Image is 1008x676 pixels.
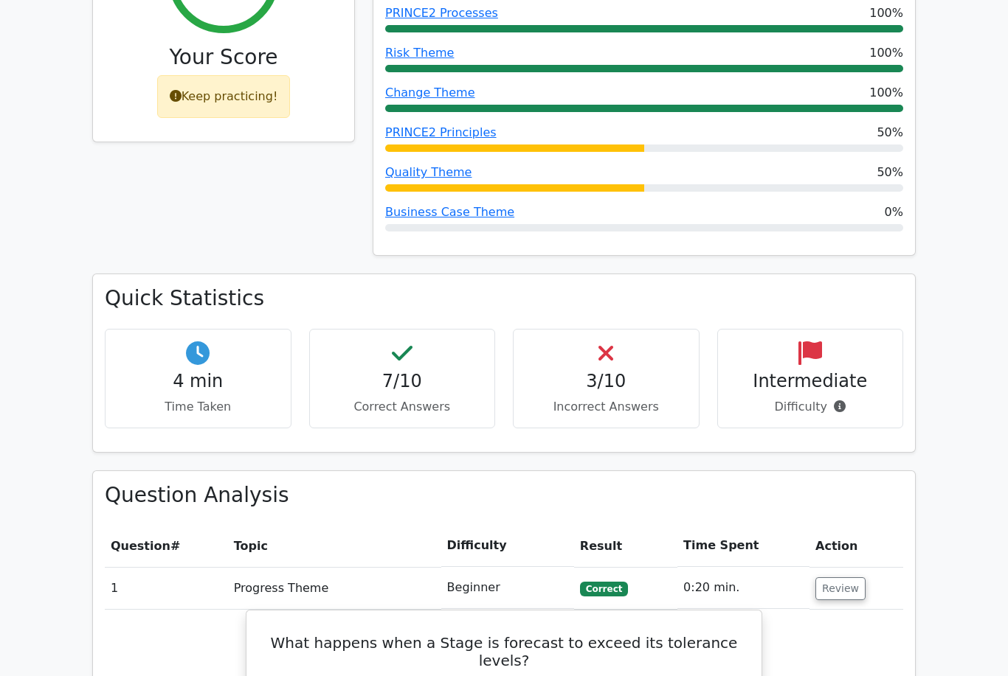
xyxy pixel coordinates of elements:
th: Action [809,525,903,567]
h4: 4 min [117,371,279,392]
p: Correct Answers [322,398,483,416]
h4: Intermediate [730,371,891,392]
h4: 7/10 [322,371,483,392]
h4: 3/10 [525,371,687,392]
span: Correct [580,582,628,596]
p: Incorrect Answers [525,398,687,416]
span: 100% [869,4,903,22]
td: Beginner [441,567,574,609]
a: Business Case Theme [385,205,514,219]
a: Quality Theme [385,165,472,179]
span: 0% [885,203,903,221]
h5: What happens when a Stage is forecast to exceed its tolerance levels? [264,634,744,669]
button: Review [815,577,866,600]
th: Topic [228,525,441,567]
a: PRINCE2 Processes [385,6,498,20]
h3: Question Analysis [105,483,903,508]
td: 0:20 min. [677,567,809,609]
h3: Quick Statistics [105,286,903,311]
p: Difficulty [730,398,891,416]
span: 50% [877,124,903,142]
th: Time Spent [677,525,809,567]
span: 100% [869,84,903,102]
th: Result [574,525,677,567]
p: Time Taken [117,398,279,416]
a: PRINCE2 Principles [385,125,497,139]
td: 1 [105,567,228,609]
a: Risk Theme [385,46,454,60]
h3: Your Score [105,45,342,70]
td: Progress Theme [228,567,441,609]
th: # [105,525,228,567]
span: 50% [877,164,903,181]
th: Difficulty [441,525,574,567]
div: Keep practicing! [157,75,291,118]
a: Change Theme [385,86,475,100]
span: 100% [869,44,903,62]
span: Question [111,539,170,553]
